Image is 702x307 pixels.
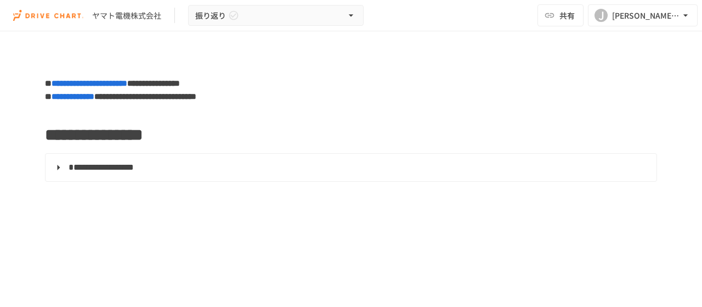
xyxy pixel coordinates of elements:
button: 共有 [537,4,584,26]
span: 共有 [559,9,575,21]
img: i9VDDS9JuLRLX3JIUyK59LcYp6Y9cayLPHs4hOxMB9W [13,7,83,24]
button: J[PERSON_NAME][EMAIL_ADDRESS][DOMAIN_NAME] [588,4,698,26]
div: ヤマト電機株式会社 [92,10,161,21]
button: 振り返り [188,5,364,26]
span: 振り返り [195,9,226,23]
div: [PERSON_NAME][EMAIL_ADDRESS][DOMAIN_NAME] [612,9,680,23]
div: J [595,9,608,22]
